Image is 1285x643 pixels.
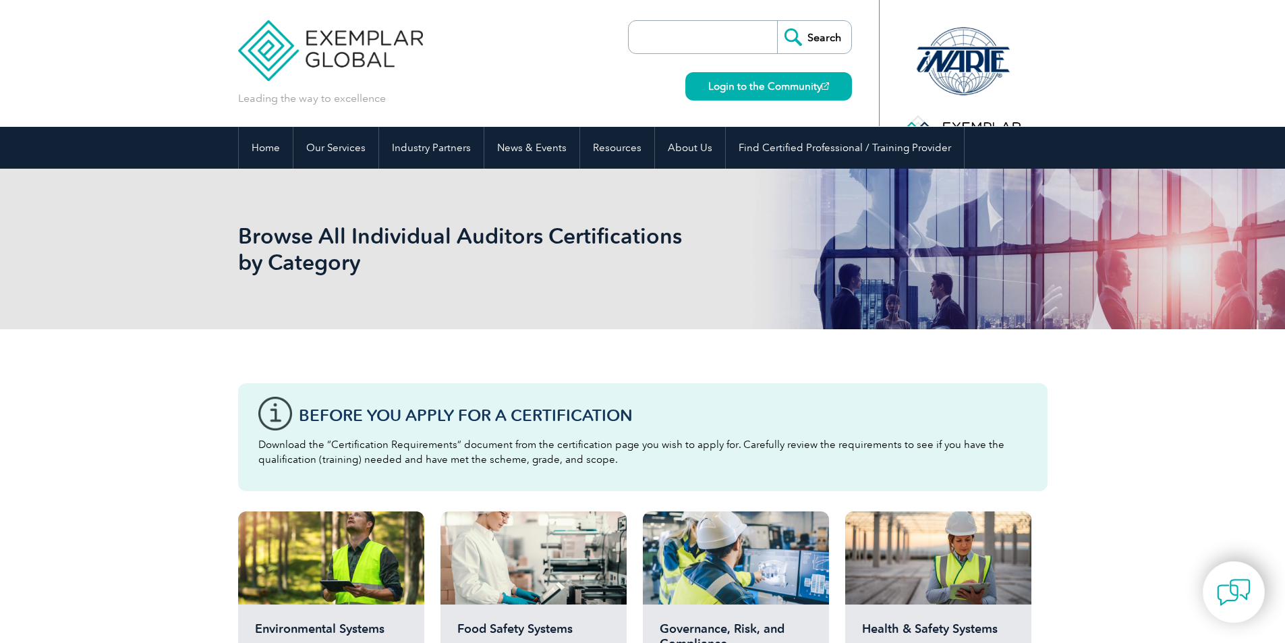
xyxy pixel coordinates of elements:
[484,127,579,169] a: News & Events
[238,91,386,106] p: Leading the way to excellence
[685,72,852,101] a: Login to the Community
[726,127,964,169] a: Find Certified Professional / Training Provider
[238,223,756,275] h1: Browse All Individual Auditors Certifications by Category
[239,127,293,169] a: Home
[299,407,1027,424] h3: Before You Apply For a Certification
[258,437,1027,467] p: Download the “Certification Requirements” document from the certification page you wish to apply ...
[379,127,484,169] a: Industry Partners
[822,82,829,90] img: open_square.png
[777,21,851,53] input: Search
[293,127,378,169] a: Our Services
[655,127,725,169] a: About Us
[580,127,654,169] a: Resources
[1217,576,1251,609] img: contact-chat.png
